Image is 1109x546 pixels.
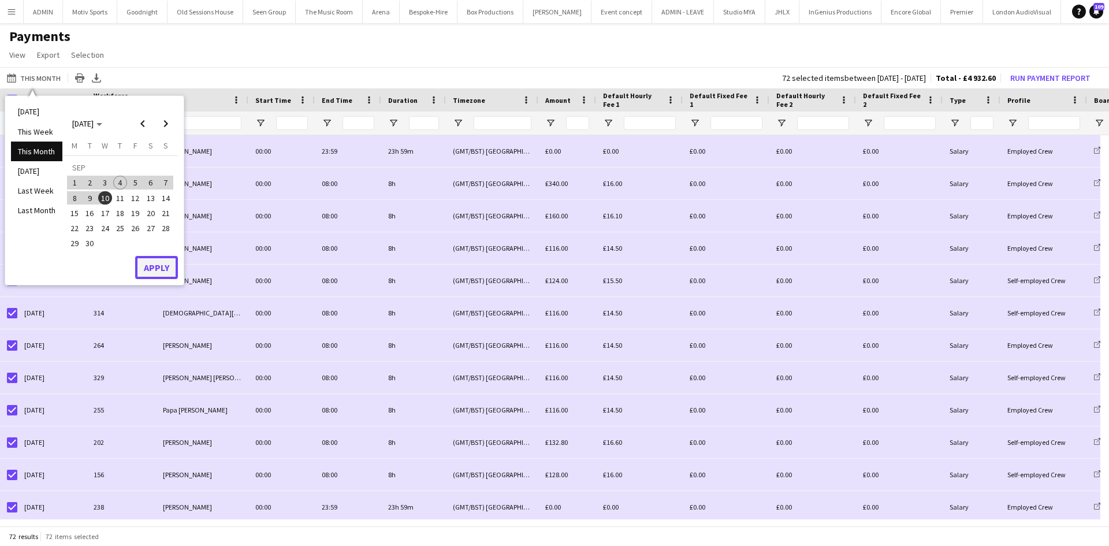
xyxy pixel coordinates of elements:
button: 06-09-2025 [143,175,158,190]
button: Open Filter Menu [388,118,399,128]
span: [PERSON_NAME] [PERSON_NAME] [163,373,262,382]
span: 19 [128,206,142,220]
input: Amount Filter Input [566,116,589,130]
button: 07-09-2025 [158,175,173,190]
span: £160.00 [545,211,568,220]
div: (GMT/BST) [GEOGRAPHIC_DATA] [446,426,538,458]
div: £0.00 [856,329,943,361]
div: [DATE] [17,491,87,523]
div: 8h [381,297,446,329]
div: Self-employed Crew [1000,459,1087,491]
button: 16-09-2025 [82,206,97,221]
div: 8h [381,394,446,426]
span: 18 [113,206,127,220]
div: (GMT/BST) [GEOGRAPHIC_DATA] [446,168,538,199]
span: 17 [98,206,112,220]
span: [PERSON_NAME] [163,211,212,220]
a: View [5,47,30,62]
div: 8h [381,329,446,361]
button: 19-09-2025 [128,206,143,221]
div: £0.00 [769,362,856,393]
button: 22-09-2025 [67,221,82,236]
div: 08:00 [315,459,381,491]
div: £15.50 [596,265,683,296]
div: £0.00 [769,135,856,167]
div: 00:00 [248,135,315,167]
div: £0.00 [596,135,683,167]
button: 04-09-2025 [113,175,128,190]
li: This Month [11,142,62,161]
div: £0.00 [769,426,856,458]
span: Export [37,50,59,60]
button: Goodnight [117,1,168,23]
app-action-btn: Export XLSX [90,71,103,85]
div: Salary [943,200,1000,232]
div: 72 selected items between [DATE] - [DATE] [782,75,926,82]
div: £0.00 [769,168,856,199]
span: Default Fixed Fee 2 [863,91,922,109]
div: [DATE] [17,297,87,329]
div: £0.00 [856,491,943,523]
div: Salary [943,265,1000,296]
div: 329 [87,362,156,393]
div: 00:00 [248,265,315,296]
div: (GMT/BST) [GEOGRAPHIC_DATA] [446,329,538,361]
div: Self-employed Crew [1000,426,1087,458]
span: 24 [98,221,112,235]
span: Total - £4 932.60 [936,73,996,83]
div: 08:00 [315,297,381,329]
div: (GMT/BST) [GEOGRAPHIC_DATA] [446,394,538,426]
div: Employed Crew [1000,232,1087,264]
div: £14.50 [596,297,683,329]
button: 17-09-2025 [98,206,113,221]
span: 21 [159,206,173,220]
div: 255 [87,394,156,426]
input: Default Hourly Fee 1 Filter Input [624,116,676,130]
div: 8h [381,200,446,232]
button: 29-09-2025 [67,236,82,251]
div: 23h 59m [381,491,446,523]
div: (GMT/BST) [GEOGRAPHIC_DATA] [446,459,538,491]
div: [DATE] [17,362,87,393]
div: Salary [943,168,1000,199]
div: £0.00 [683,232,769,264]
div: Self-employed Crew [1000,362,1087,393]
div: £0.00 [683,491,769,523]
div: £0.00 [596,491,683,523]
div: £14.50 [596,232,683,264]
div: 08:00 [315,168,381,199]
span: [PERSON_NAME] [163,179,212,188]
span: [PERSON_NAME] [163,147,212,155]
div: 8h [381,232,446,264]
span: 6 [144,176,158,190]
div: [DATE] [17,394,87,426]
div: 314 [87,297,156,329]
span: 12 [128,191,142,205]
li: Last Month [11,200,62,220]
span: 7 [159,176,173,190]
span: T [118,140,122,151]
span: £116.00 [545,341,568,350]
div: 8h [381,168,446,199]
button: Run Payment Report [1006,70,1095,86]
button: 18-09-2025 [113,206,128,221]
span: Workforce ID [94,91,135,109]
button: 09-09-2025 [82,190,97,205]
input: Type Filter Input [970,116,993,130]
button: ADMIN [24,1,63,23]
button: The Music Room [296,1,363,23]
span: Type [950,96,966,105]
input: Start Time Filter Input [276,116,308,130]
div: (GMT/BST) [GEOGRAPHIC_DATA] [446,135,538,167]
div: £0.00 [683,265,769,296]
input: Default Fixed Fee 2 Filter Input [884,116,936,130]
span: [PERSON_NAME] [163,244,212,252]
div: £0.00 [856,362,943,393]
div: 00:00 [248,459,315,491]
button: Open Filter Menu [453,118,463,128]
div: £0.00 [856,459,943,491]
button: Open Filter Menu [603,118,613,128]
span: 29 [68,237,81,251]
div: 00:00 [248,362,315,393]
span: Profile [1007,96,1030,105]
